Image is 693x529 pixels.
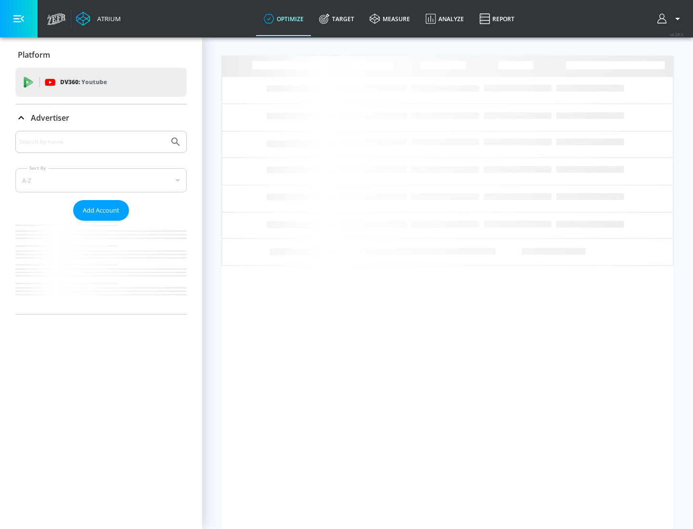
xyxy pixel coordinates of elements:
div: Atrium [93,14,121,23]
div: DV360: Youtube [15,68,187,97]
div: Advertiser [15,104,187,131]
div: A-Z [15,168,187,192]
input: Search by name [19,136,165,148]
a: measure [362,1,418,36]
span: v 4.28.0 [670,32,683,37]
p: Advertiser [31,113,69,123]
nav: list of Advertiser [15,221,187,314]
p: DV360: [60,77,107,88]
div: Advertiser [15,131,187,314]
a: Report [472,1,522,36]
p: Youtube [81,77,107,87]
a: Analyze [418,1,472,36]
label: Sort By [27,165,48,171]
a: Atrium [76,12,121,26]
a: optimize [256,1,311,36]
a: Target [311,1,362,36]
button: Add Account [73,200,129,221]
p: Platform [18,50,50,60]
div: Platform [15,41,187,68]
span: Add Account [83,205,119,216]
